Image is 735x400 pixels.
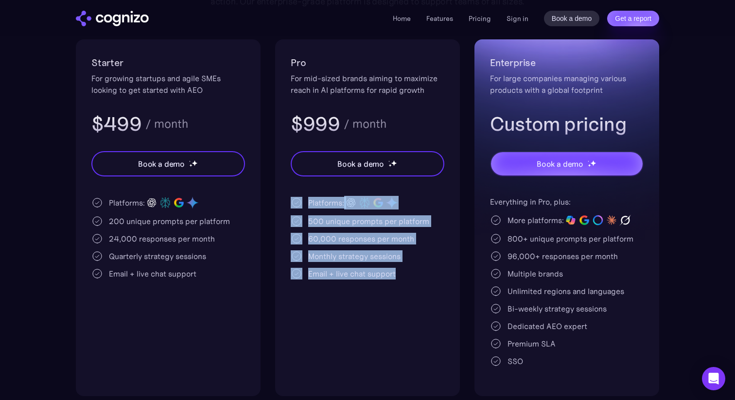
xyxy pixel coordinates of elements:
div: Everything in Pro, plus: [490,196,644,208]
div: Quarterly strategy sessions [109,250,206,262]
a: Book a demo [544,11,600,26]
div: 24,000 responses per month [109,233,215,244]
h2: Enterprise [490,55,644,70]
div: 200 unique prompts per platform [109,215,230,227]
a: Home [393,14,411,23]
a: home [76,11,149,26]
img: star [189,164,192,167]
div: Platforms: [109,197,145,209]
div: Bi-weekly strategy sessions [507,303,607,314]
img: star [590,160,596,166]
div: Platforms: [308,197,344,209]
a: Sign in [507,13,528,24]
div: Monthly strategy sessions [308,250,401,262]
div: Unlimited regions and languages [507,285,624,297]
h2: Pro [291,55,444,70]
div: 500 unique prompts per platform [308,215,429,227]
div: For large companies managing various products with a global footprint [490,72,644,96]
img: star [588,160,589,162]
div: SSO [507,355,523,367]
div: Email + live chat support [308,268,396,279]
div: For growing startups and agile SMEs looking to get started with AEO [91,72,245,96]
h3: $999 [291,111,340,137]
div: For mid-sized brands aiming to maximize reach in AI platforms for rapid growth [291,72,444,96]
div: 60,000 responses per month [308,233,414,244]
a: Book a demostarstarstar [291,151,444,176]
div: Dedicated AEO expert [507,320,587,332]
img: star [189,160,191,162]
div: Premium SLA [507,338,556,349]
a: Book a demostarstarstar [91,151,245,176]
div: Book a demo [337,158,384,170]
div: Email + live chat support [109,268,196,279]
h2: Starter [91,55,245,70]
h3: $499 [91,111,141,137]
div: / month [145,118,188,130]
img: cognizo logo [76,11,149,26]
img: star [192,160,198,166]
a: Get a report [607,11,659,26]
div: Multiple brands [507,268,563,279]
img: star [588,164,591,167]
div: 800+ unique prompts per platform [507,233,633,244]
img: star [388,160,390,162]
a: Pricing [469,14,491,23]
a: Book a demostarstarstar [490,151,644,176]
div: Book a demo [537,158,583,170]
div: 96,000+ responses per month [507,250,618,262]
div: / month [344,118,386,130]
div: Open Intercom Messenger [702,367,725,390]
div: More platforms: [507,214,564,226]
h3: Custom pricing [490,111,644,137]
a: Features [426,14,453,23]
img: star [391,160,397,166]
div: Book a demo [138,158,185,170]
img: star [388,164,392,167]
